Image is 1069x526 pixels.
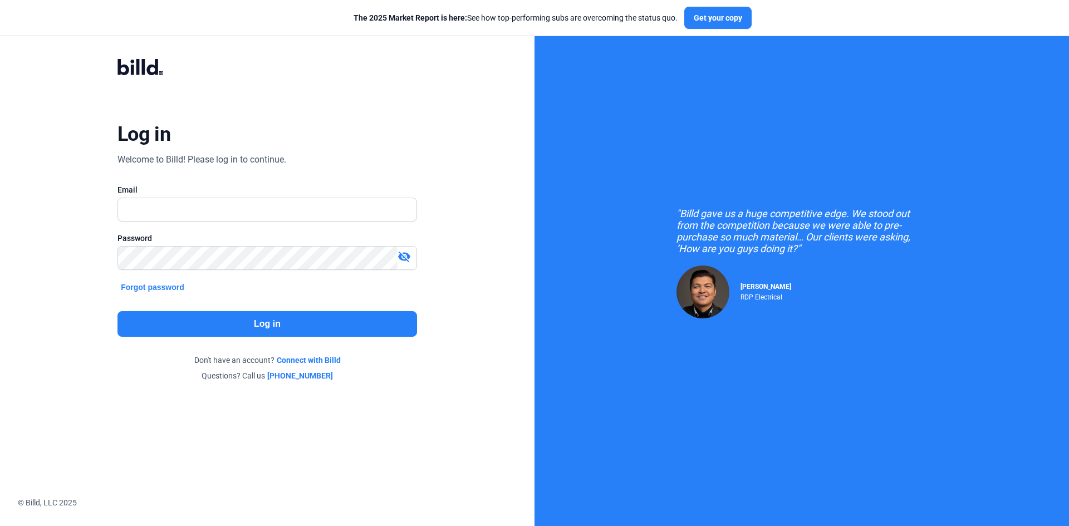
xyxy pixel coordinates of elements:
span: [PERSON_NAME] [741,283,791,291]
img: Raul Pacheco [676,266,729,318]
button: Forgot password [117,281,188,293]
div: Welcome to Billd! Please log in to continue. [117,153,286,166]
div: Questions? Call us [117,370,417,381]
a: Connect with Billd [277,355,341,366]
div: RDP Electrical [741,291,791,301]
button: Get your copy [684,7,752,29]
div: Log in [117,122,170,146]
div: Don't have an account? [117,355,417,366]
div: Email [117,184,417,195]
a: [PHONE_NUMBER] [267,370,333,381]
div: Password [117,233,417,244]
div: See how top-performing subs are overcoming the status quo. [354,12,678,23]
mat-icon: visibility_off [398,250,411,263]
button: Log in [117,311,417,337]
span: The 2025 Market Report is here: [354,13,467,22]
div: "Billd gave us a huge competitive edge. We stood out from the competition because we were able to... [676,208,927,254]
